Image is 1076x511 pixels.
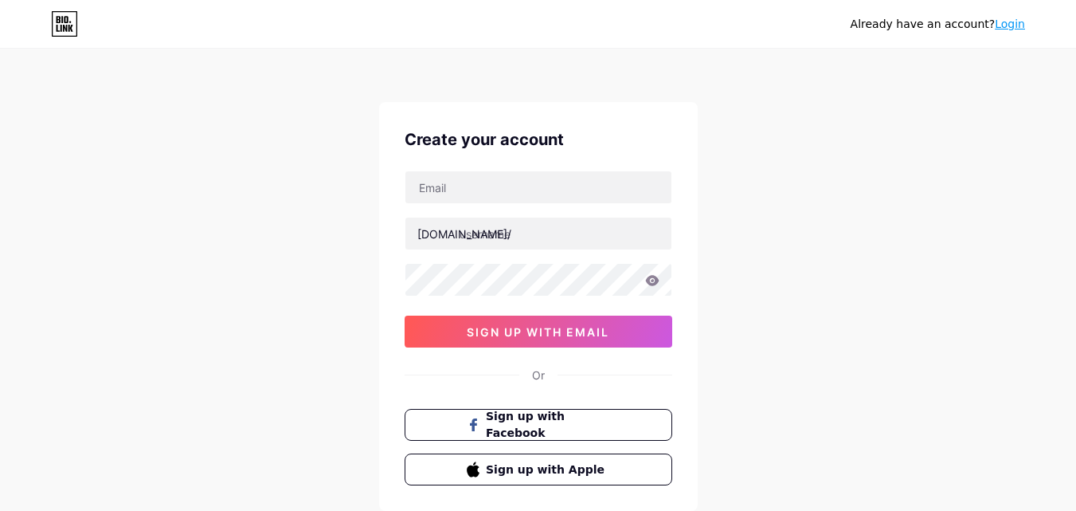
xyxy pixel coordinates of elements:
div: Already have an account? [851,16,1025,33]
span: sign up with email [467,325,609,339]
span: Sign up with Facebook [486,408,609,442]
button: Sign up with Apple [405,454,672,485]
input: Email [405,171,671,203]
button: sign up with email [405,316,672,348]
input: username [405,218,671,250]
div: Create your account [405,128,672,151]
div: [DOMAIN_NAME]/ [417,226,511,242]
a: Login [995,18,1025,30]
button: Sign up with Facebook [405,409,672,441]
div: Or [532,367,545,383]
span: Sign up with Apple [486,462,609,478]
